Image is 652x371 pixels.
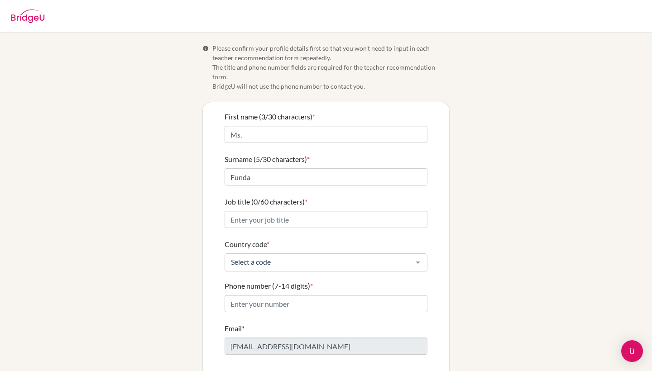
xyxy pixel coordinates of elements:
input: Enter your surname [225,168,427,185]
span: Info [202,45,209,52]
label: Phone number (7-14 digits) [225,281,313,291]
label: Country code [225,239,269,250]
label: First name (3/30 characters) [225,111,315,122]
img: BridgeU logo [11,10,45,23]
label: Surname (5/30 characters) [225,154,310,165]
span: Select a code [229,257,409,266]
input: Enter your number [225,295,427,312]
input: Enter your job title [225,211,427,228]
label: Email* [225,323,244,334]
input: Enter your first name [225,126,427,143]
div: Open Intercom Messenger [621,340,643,362]
label: Job title (0/60 characters) [225,196,307,207]
span: Please confirm your profile details first so that you won’t need to input in each teacher recomme... [212,43,450,91]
